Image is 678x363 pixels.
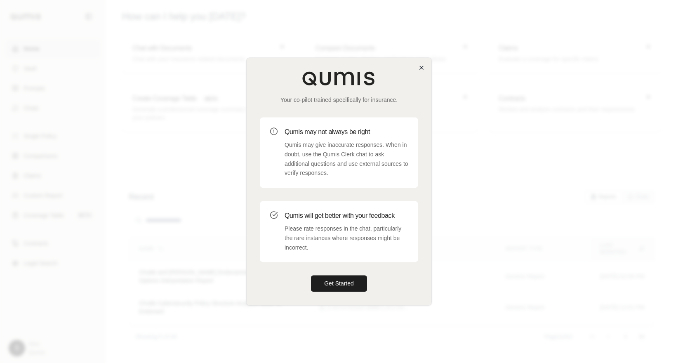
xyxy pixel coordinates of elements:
[285,224,408,252] p: Please rate responses in the chat, particularly the rare instances where responses might be incor...
[302,71,376,86] img: Qumis Logo
[285,127,408,137] h3: Qumis may not always be right
[260,96,418,104] p: Your co-pilot trained specifically for insurance.
[285,140,408,178] p: Qumis may give inaccurate responses. When in doubt, use the Qumis Clerk chat to ask additional qu...
[285,211,408,221] h3: Qumis will get better with your feedback
[311,276,367,292] button: Get Started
